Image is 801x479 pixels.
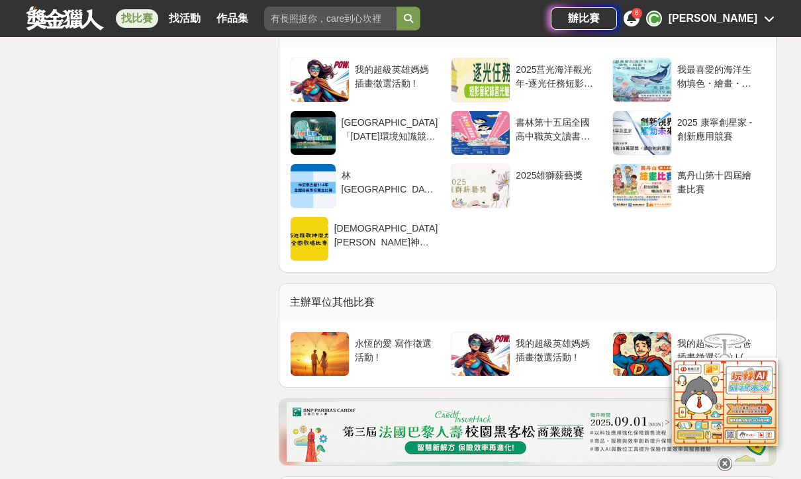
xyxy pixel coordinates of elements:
[612,163,765,208] a: 萬丹山第十四屆繪畫比賽
[516,63,598,88] div: 2025莒光海洋觀光年-逐光任務短影音比賽
[342,116,438,141] div: [GEOGRAPHIC_DATA]「[DATE]環境知識競賽」
[677,63,760,88] div: 我最喜愛的海洋生物填色・繪畫・手工勞作比賽
[669,11,757,26] div: [PERSON_NAME]
[635,9,639,17] span: 8
[164,9,206,28] a: 找活動
[287,402,769,462] img: 331336aa-f601-432f-a281-8c17b531526f.png
[677,116,760,141] div: 2025 康寧創星家 - 創新應用競賽
[612,110,765,155] a: 2025 康寧創星家 - 創新應用競賽
[355,337,438,362] div: 永恆的愛 寫作徵選活動 !
[355,63,438,88] div: 我的超級英雄媽媽 插畫徵選活動 !
[516,116,598,141] div: 書林第十五屆全國高中職英文讀書心得比賽
[264,7,397,30] input: 有長照挺你，care到心坎裡！青春出手，拍出照顧 影音徵件活動
[290,216,443,261] a: [DEMOGRAPHIC_DATA][PERSON_NAME]神潛力盃全國歌唱比賽
[342,169,438,194] div: 林[GEOGRAPHIC_DATA][DATE]全國各級學校寫生比賽
[290,331,443,376] a: 永恆的愛 寫作徵選活動 !
[290,163,443,208] a: 林[GEOGRAPHIC_DATA][DATE]全國各級學校寫生比賽
[551,7,617,30] a: 辦比賽
[116,9,158,28] a: 找比賽
[211,9,254,28] a: 作品集
[290,110,443,155] a: [GEOGRAPHIC_DATA]「[DATE]環境知識競賽」
[516,337,598,362] div: 我的超級英雄媽媽 插畫徵選活動 !
[451,58,604,103] a: 2025莒光海洋觀光年-逐光任務短影音比賽
[646,11,662,26] div: C
[451,110,604,155] a: 書林第十五屆全國高中職英文讀書心得比賽
[451,163,604,208] a: 2025雄獅薪藝獎
[290,58,443,103] a: 我的超級英雄媽媽 插畫徵選活動 !
[612,331,765,376] a: 我的超級英雄爸爸 插畫徵選活動 ! (延長賽期 請各位踴躍參與)
[334,222,438,247] div: [DEMOGRAPHIC_DATA][PERSON_NAME]神潛力盃全國歌唱比賽
[612,58,765,103] a: 我最喜愛的海洋生物填色・繪畫・手工勞作比賽
[451,331,604,376] a: 我的超級英雄媽媽 插畫徵選活動 !
[516,169,598,194] div: 2025雄獅薪藝獎
[677,169,760,194] div: 萬丹山第十四屆繪畫比賽
[672,358,778,446] img: d2146d9a-e6f6-4337-9592-8cefde37ba6b.png
[279,284,776,321] div: 主辦單位其他比賽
